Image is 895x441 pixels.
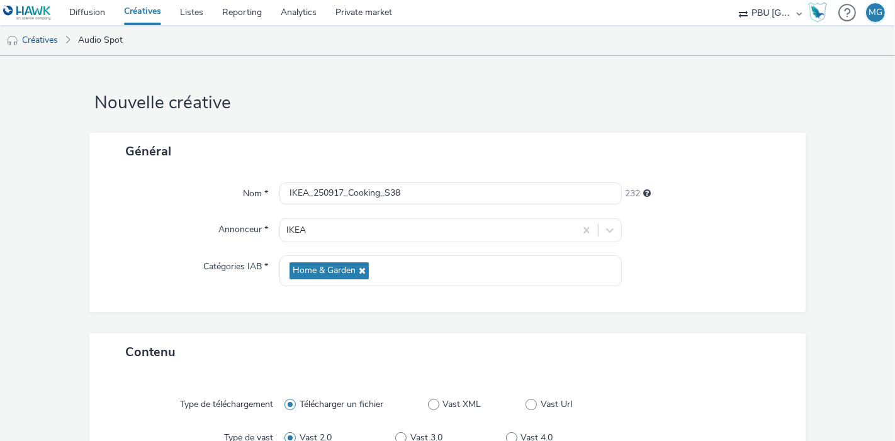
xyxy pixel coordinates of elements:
span: Home & Garden [293,265,356,276]
span: Télécharger un fichier [300,398,383,411]
div: MG [869,3,882,22]
div: 255 caractères maximum [643,187,651,200]
span: Contenu [125,343,176,360]
h1: Nouvelle créative [89,91,806,115]
label: Annonceur * [213,218,273,236]
label: Type de téléchargement [175,393,278,411]
span: Général [125,143,171,160]
label: Catégories IAB * [198,255,273,273]
input: Nom [279,182,622,204]
label: Nom * [238,182,273,200]
a: Audio Spot [72,25,129,55]
img: undefined Logo [3,5,52,21]
span: Vast XML [442,398,481,411]
a: Hawk Academy [808,3,832,23]
img: audio [6,35,19,47]
span: 232 [625,187,640,200]
img: Hawk Academy [808,3,827,23]
span: Vast Url [541,398,572,411]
